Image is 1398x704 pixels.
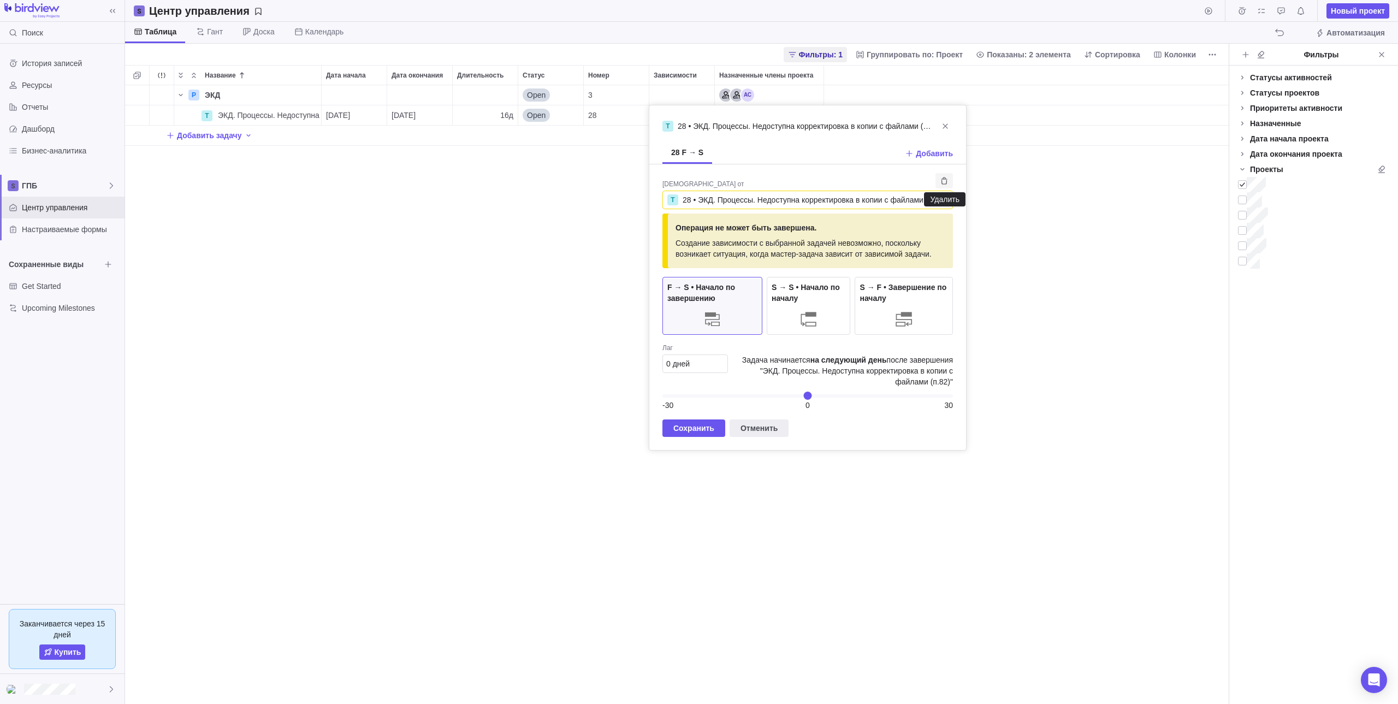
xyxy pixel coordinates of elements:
span: Отменить [730,419,789,437]
span: Сохранить [673,422,714,435]
div: Лаг [662,344,953,354]
span: F → S • Начало по завершению [667,282,757,304]
div: Удалить [930,195,959,204]
span: Операция не может быть завершена. [676,222,949,233]
span: 0 дней [666,359,690,368]
span: S → F • Завершение по началу [860,282,948,304]
span: Удалить [935,173,953,188]
div: T [662,121,673,132]
span: 28 • ЭКД. Процессы. Недоступна корректировка в копии с файлами (п.82) [683,194,935,205]
span: Создание зависимости с выбранной задачей невозможно, поскольку возникает ситуация, когда мастер-з... [676,238,949,259]
div: T [667,194,678,205]
span: Задача начинается после завершения "ЭКД. Процессы. Недоступна корректировка в копии с файлами (п.... [737,354,953,387]
b: на следующий день [810,356,887,364]
span: Сохранить [662,419,725,437]
span: 28 F → S [671,147,703,158]
span: Закрыть [938,119,953,134]
span: S → S • Начало по началу [772,282,845,304]
span: 30 [944,401,953,410]
span: Добавить [916,148,953,159]
span: 28 • ЭКД. Процессы. Недоступна корректировка в копии с файлами (п.82) [678,121,933,132]
div: [DEMOGRAPHIC_DATA] от [662,180,744,191]
span: Отменить [741,422,778,435]
span: Добавить [905,146,953,161]
span: -30 [662,401,673,410]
